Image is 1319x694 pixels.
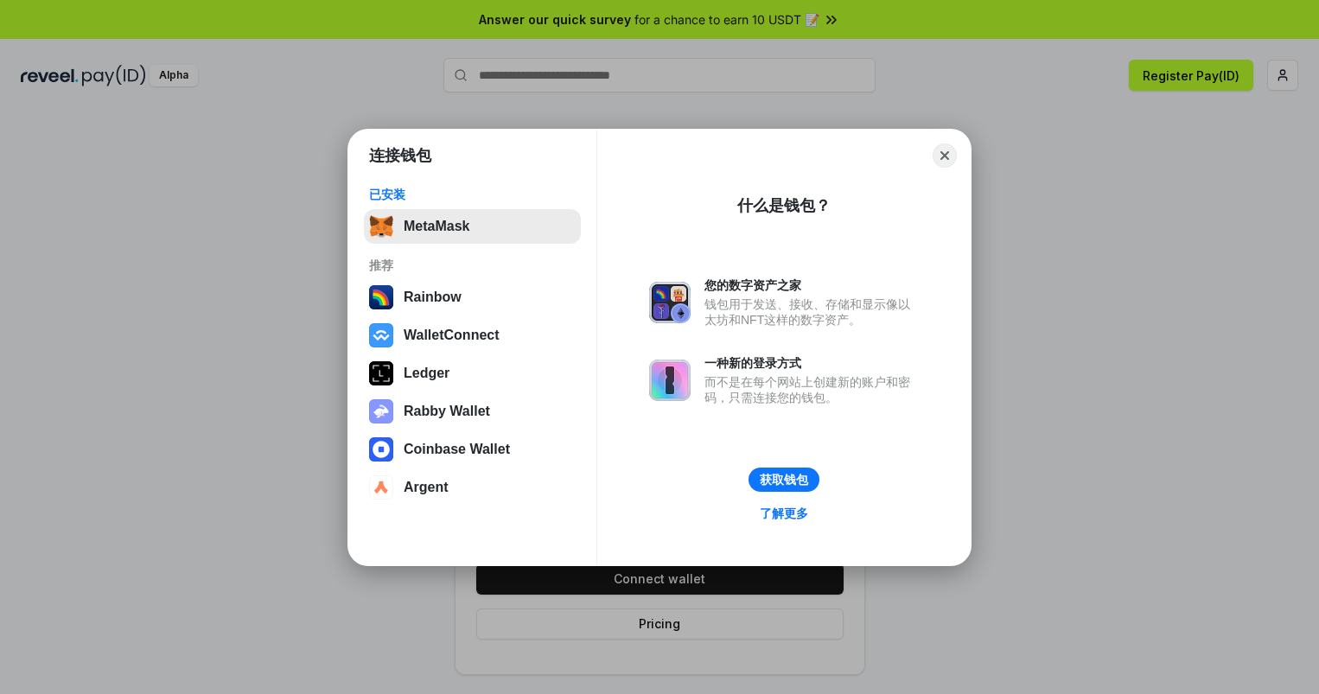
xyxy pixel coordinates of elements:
div: Coinbase Wallet [404,442,510,457]
div: 钱包用于发送、接收、存储和显示像以太坊和NFT这样的数字资产。 [704,296,919,328]
button: Rainbow [364,280,581,315]
div: 已安装 [369,187,576,202]
div: 推荐 [369,258,576,273]
div: 了解更多 [760,506,808,521]
div: Rabby Wallet [404,404,490,419]
div: WalletConnect [404,328,500,343]
img: svg+xml,%3Csvg%20width%3D%2228%22%20height%3D%2228%22%20viewBox%3D%220%200%2028%2028%22%20fill%3D... [369,323,393,347]
img: svg+xml,%3Csvg%20width%3D%22120%22%20height%3D%22120%22%20viewBox%3D%220%200%20120%20120%22%20fil... [369,285,393,309]
div: Argent [404,480,449,495]
img: svg+xml,%3Csvg%20xmlns%3D%22http%3A%2F%2Fwww.w3.org%2F2000%2Fsvg%22%20fill%3D%22none%22%20viewBox... [369,399,393,423]
button: Argent [364,470,581,505]
div: MetaMask [404,219,469,234]
div: 而不是在每个网站上创建新的账户和密码，只需连接您的钱包。 [704,374,919,405]
button: Close [933,143,957,168]
div: 获取钱包 [760,472,808,487]
img: svg+xml,%3Csvg%20fill%3D%22none%22%20height%3D%2233%22%20viewBox%3D%220%200%2035%2033%22%20width%... [369,214,393,239]
div: 一种新的登录方式 [704,355,919,371]
img: svg+xml,%3Csvg%20width%3D%2228%22%20height%3D%2228%22%20viewBox%3D%220%200%2028%2028%22%20fill%3D... [369,475,393,500]
button: Rabby Wallet [364,394,581,429]
img: svg+xml,%3Csvg%20xmlns%3D%22http%3A%2F%2Fwww.w3.org%2F2000%2Fsvg%22%20fill%3D%22none%22%20viewBox... [649,282,691,323]
button: 获取钱包 [749,468,819,492]
h1: 连接钱包 [369,145,431,166]
button: WalletConnect [364,318,581,353]
div: Ledger [404,366,449,381]
div: Rainbow [404,290,462,305]
div: 您的数字资产之家 [704,277,919,293]
img: svg+xml,%3Csvg%20xmlns%3D%22http%3A%2F%2Fwww.w3.org%2F2000%2Fsvg%22%20width%3D%2228%22%20height%3... [369,361,393,385]
img: svg+xml,%3Csvg%20width%3D%2228%22%20height%3D%2228%22%20viewBox%3D%220%200%2028%2028%22%20fill%3D... [369,437,393,462]
div: 什么是钱包？ [737,195,831,216]
img: svg+xml,%3Csvg%20xmlns%3D%22http%3A%2F%2Fwww.w3.org%2F2000%2Fsvg%22%20fill%3D%22none%22%20viewBox... [649,360,691,401]
a: 了解更多 [749,502,819,525]
button: MetaMask [364,209,581,244]
button: Ledger [364,356,581,391]
button: Coinbase Wallet [364,432,581,467]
